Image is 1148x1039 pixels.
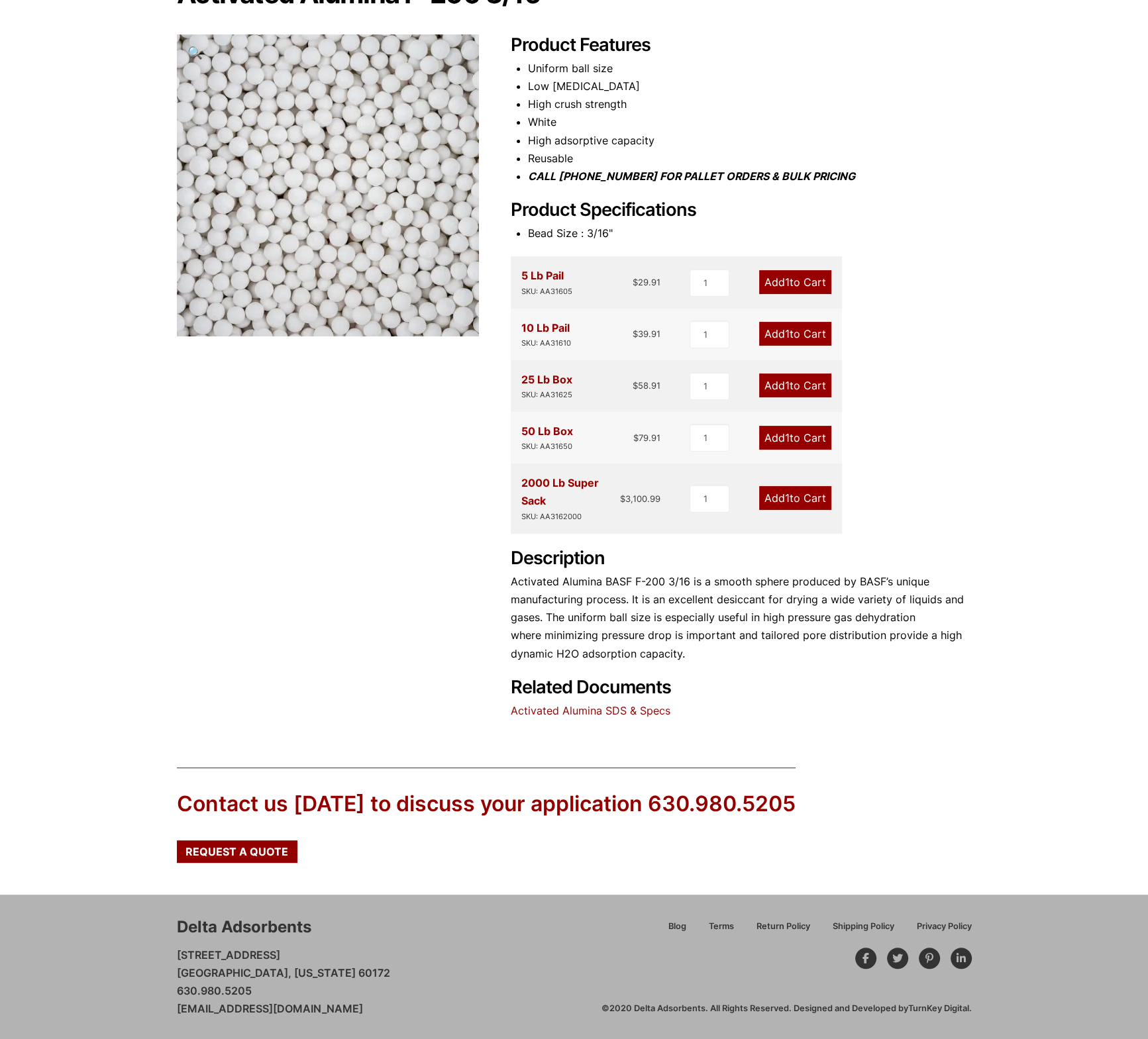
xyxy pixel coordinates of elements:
span: Request a Quote [185,846,288,857]
span: $ [633,432,639,443]
h2: Product Features [511,34,972,56]
span: 1 [785,379,790,392]
span: $ [633,277,638,287]
div: 25 Lb Box [521,371,572,401]
div: SKU: AA3162000 [521,511,621,523]
div: 10 Lb Pail [521,319,571,350]
a: Terms [698,919,745,942]
span: 1 [785,491,790,505]
span: $ [633,328,638,339]
div: SKU: AA31610 [521,337,571,350]
h2: Product Specifications [511,199,972,221]
div: Delta Adsorbents [177,916,311,938]
span: Privacy Policy [917,922,972,931]
span: Blog [668,922,686,931]
div: 50 Lb Box [521,422,573,453]
li: Bead Size : 3/16" [528,224,972,242]
div: 2000 Lb Super Sack [521,474,621,522]
a: View full-screen image gallery [177,34,213,71]
span: 1 [785,327,790,340]
li: High crush strength [528,95,972,113]
a: TurnKey Digital [908,1003,969,1013]
bdi: 79.91 [633,432,660,443]
bdi: 58.91 [633,380,660,391]
span: $ [620,493,625,504]
a: Activated Alumina SDS & Specs [511,704,670,717]
a: Privacy Policy [906,919,972,942]
i: CALL [PHONE_NUMBER] FOR PALLET ORDERS & BULK PRICING [528,170,855,183]
a: Add1to Cart [759,322,831,346]
a: Request a Quote [177,840,297,863]
div: Contact us [DATE] to discuss your application 630.980.5205 [177,789,796,819]
div: ©2020 Delta Adsorbents. All Rights Reserved. Designed and Developed by . [601,1003,972,1014]
a: Shipping Policy [821,919,906,942]
bdi: 29.91 [633,277,660,287]
bdi: 39.91 [633,328,660,339]
div: SKU: AA31625 [521,389,572,401]
a: Return Policy [745,919,821,942]
span: 1 [785,431,790,444]
li: White [528,113,972,131]
div: SKU: AA31650 [521,440,573,453]
div: SKU: AA31605 [521,285,572,298]
a: [EMAIL_ADDRESS][DOMAIN_NAME] [177,1002,363,1015]
a: Add1to Cart [759,373,831,397]
a: Add1to Cart [759,486,831,510]
p: [STREET_ADDRESS] [GEOGRAPHIC_DATA], [US_STATE] 60172 630.980.5205 [177,946,390,1018]
span: 1 [785,275,790,289]
span: Shipping Policy [833,922,894,931]
li: High adsorptive capacity [528,132,972,150]
h2: Description [511,548,972,569]
li: Low [MEDICAL_DATA] [528,77,972,95]
a: Add1to Cart [759,426,831,450]
span: 🔍 [187,45,203,60]
a: Add1to Cart [759,270,831,294]
a: Blog [657,919,698,942]
div: 5 Lb Pail [521,267,572,297]
span: Return Policy [757,922,810,931]
bdi: 3,100.99 [620,493,660,504]
li: Reusable [528,150,972,168]
li: Uniform ball size [528,60,972,77]
p: Activated Alumina BASF F-200 3/16 is a smooth sphere produced by BASF’s unique manufacturing proc... [511,573,972,663]
span: Terms [709,922,734,931]
span: $ [633,380,638,391]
